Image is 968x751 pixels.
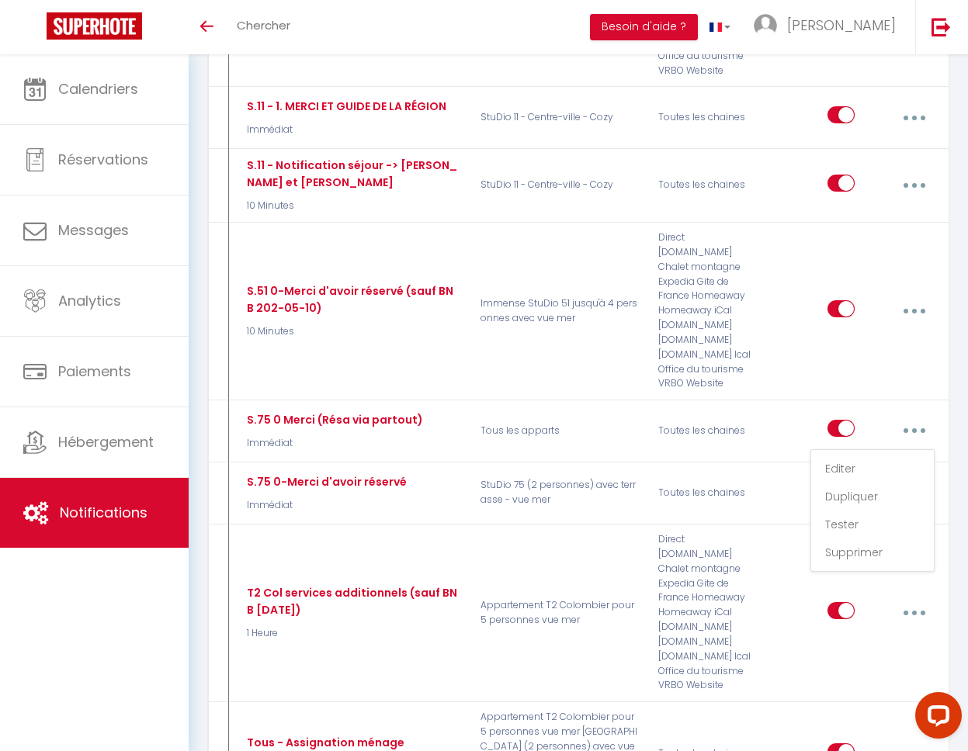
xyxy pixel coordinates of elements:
[754,14,777,37] img: ...
[787,16,896,35] span: [PERSON_NAME]
[243,626,460,641] p: 1 Heure
[903,686,968,751] iframe: LiveChat chat widget
[243,282,460,317] div: S.51 0-Merci d'avoir réservé (sauf BNB 202-05-10)
[47,12,142,40] img: Super Booking
[470,230,649,391] p: Immense StuDio 51 jusqu'à 4 personnes avec vue mer
[243,98,446,115] div: S.11 - 1. MERCI ET GUIDE DE LA RÉGION
[243,473,407,490] div: S.75 0-Merci d'avoir réservé
[58,291,121,310] span: Analytics
[243,199,460,213] p: 10 Minutes
[815,483,930,510] a: Dupliquer
[60,503,147,522] span: Notifications
[648,532,767,693] div: Direct [DOMAIN_NAME] Chalet montagne Expedia Gite de France Homeaway Homeaway iCal [DOMAIN_NAME] ...
[648,408,767,453] div: Toutes les chaines
[243,436,423,451] p: Immédiat
[243,157,460,191] div: S.11 - Notification séjour -> [PERSON_NAME] et [PERSON_NAME]
[470,408,649,453] p: Tous les apparts
[243,498,407,513] p: Immédiat
[470,157,649,213] p: StuDio 11 - Centre-ville - Cozy
[815,511,930,538] a: Tester
[243,123,446,137] p: Immédiat
[243,584,460,618] div: T2 Col services additionnels (sauf BNB [DATE])
[815,455,930,482] a: Editer
[243,734,404,751] div: Tous - Assignation ménage
[58,220,129,240] span: Messages
[470,95,649,140] p: StuDio 11 - Centre-ville - Cozy
[58,362,131,381] span: Paiements
[815,539,930,566] a: Supprimer
[590,14,698,40] button: Besoin d'aide ?
[58,150,148,169] span: Réservations
[470,470,649,515] p: StuDio 75 (2 personnes) avec terrasse - vue mer
[58,432,154,452] span: Hébergement
[237,17,290,33] span: Chercher
[470,532,649,693] p: Appartement T2 Colombier pour 5 personnes vue mer
[648,470,767,515] div: Toutes les chaines
[648,95,767,140] div: Toutes les chaines
[648,157,767,213] div: Toutes les chaines
[58,79,138,99] span: Calendriers
[648,230,767,391] div: Direct [DOMAIN_NAME] Chalet montagne Expedia Gite de France Homeaway Homeaway iCal [DOMAIN_NAME] ...
[932,17,951,36] img: logout
[243,324,460,339] p: 10 Minutes
[243,411,423,428] div: S.75 0 Merci (Résa via partout)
